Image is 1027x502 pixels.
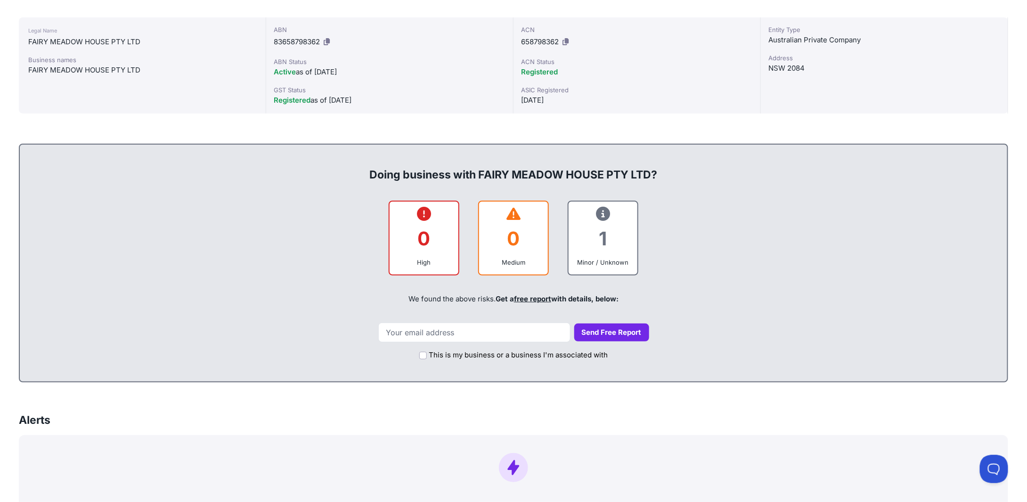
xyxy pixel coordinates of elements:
a: free report [514,294,551,303]
div: Australian Private Company [768,34,1000,46]
div: 0 [397,219,451,258]
div: GST Status [274,85,505,95]
div: 0 [487,219,540,258]
span: Get a with details, below: [496,294,619,303]
div: Business names [28,55,256,65]
div: Medium [487,258,540,267]
div: FAIRY MEADOW HOUSE PTY LTD [28,65,256,76]
div: as of [DATE] [274,66,505,78]
div: Address [768,53,1000,63]
button: Send Free Report [574,324,649,342]
span: Registered [274,96,310,105]
div: ACN [521,25,753,34]
input: Your email address [378,323,571,342]
div: ASIC Registered [521,85,753,95]
div: Doing business with FAIRY MEADOW HOUSE PTY LTD? [29,152,998,182]
div: 1 [576,219,630,258]
div: ABN [274,25,505,34]
div: [DATE] [521,95,753,106]
div: Entity Type [768,25,1000,34]
div: We found the above risks. [29,283,998,315]
span: 83658798362 [274,37,320,46]
label: This is my business or a business I'm associated with [429,350,608,361]
h3: Alerts [19,413,50,428]
span: Registered [521,67,558,76]
div: ACN Status [521,57,753,66]
div: High [397,258,451,267]
iframe: Toggle Customer Support [980,455,1008,483]
span: 658798362 [521,37,559,46]
div: Minor / Unknown [576,258,630,267]
span: Active [274,67,296,76]
div: as of [DATE] [274,95,505,106]
div: Legal Name [28,25,256,36]
div: NSW 2084 [768,63,1000,74]
div: ABN Status [274,57,505,66]
div: FAIRY MEADOW HOUSE PTY LTD [28,36,256,48]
